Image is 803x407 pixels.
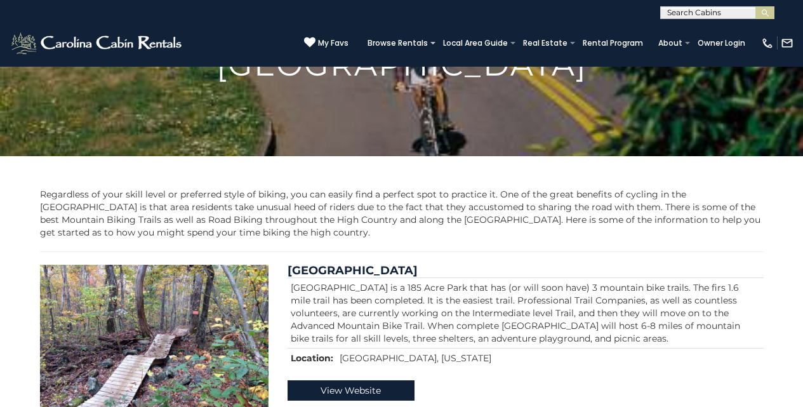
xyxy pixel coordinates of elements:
[336,348,764,368] td: [GEOGRAPHIC_DATA], [US_STATE]
[361,34,434,52] a: Browse Rentals
[517,34,574,52] a: Real Estate
[318,37,348,49] span: My Favs
[781,37,793,50] img: mail-regular-white.png
[576,34,649,52] a: Rental Program
[304,37,348,50] a: My Favs
[691,34,752,52] a: Owner Login
[437,34,514,52] a: Local Area Guide
[761,37,774,50] img: phone-regular-white.png
[291,352,333,364] strong: Location:
[10,30,185,56] img: White-1-2.png
[40,188,764,239] p: Regardless of your skill level or preferred style of biking, you can easily find a perfect spot t...
[288,277,764,348] td: [GEOGRAPHIC_DATA] is a 185 Acre Park that has (or will soon have) 3 mountain bike trails. The fir...
[288,264,418,277] a: [GEOGRAPHIC_DATA]
[288,380,415,401] a: View Website
[652,34,689,52] a: About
